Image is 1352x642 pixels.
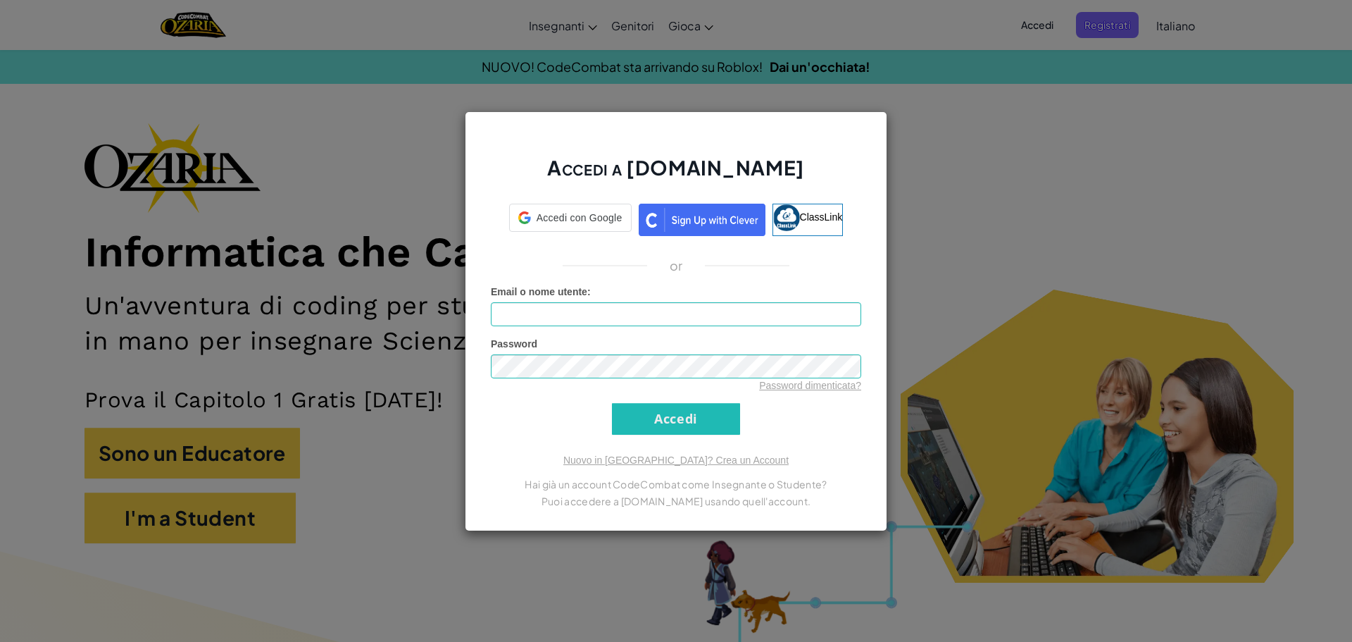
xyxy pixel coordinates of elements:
[537,211,622,225] span: Accedi con Google
[491,338,537,350] span: Password
[800,211,843,222] span: ClassLink
[670,257,683,274] p: or
[509,204,632,236] a: Accedi con Google
[773,204,800,231] img: classlink-logo-small.png
[491,493,861,510] p: Puoi accedere a [DOMAIN_NAME] usando quell'account.
[491,285,591,299] label: :
[491,286,587,297] span: Email o nome utente
[639,204,765,236] img: clever_sso_button@2x.png
[612,403,740,435] input: Accedi
[491,476,861,493] p: Hai già un account CodeCombat come Insegnante o Studente?
[759,380,861,391] a: Password dimenticata?
[563,455,789,466] a: Nuovo in [GEOGRAPHIC_DATA]? Crea un Account
[491,154,861,195] h2: Accedi a [DOMAIN_NAME]
[509,204,632,232] div: Accedi con Google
